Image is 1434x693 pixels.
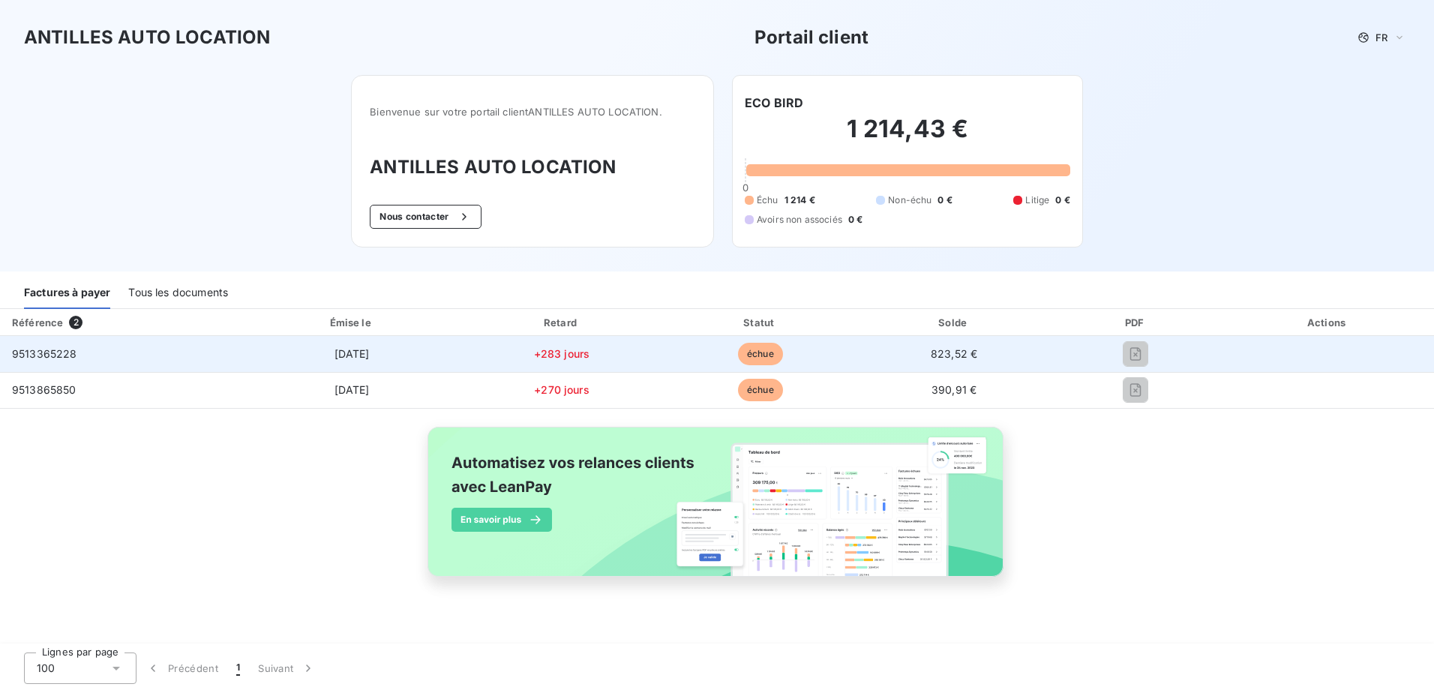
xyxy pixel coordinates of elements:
[665,315,856,330] div: Statut
[784,193,815,207] span: 1 214 €
[12,316,63,328] div: Référence
[69,316,82,329] span: 2
[24,277,110,309] div: Factures à payer
[745,114,1070,159] h2: 1 214,43 €
[931,347,977,360] span: 823,52 €
[227,652,249,684] button: 1
[12,383,76,396] span: 9513865850
[370,205,481,229] button: Nous contacter
[370,106,695,118] span: Bienvenue sur votre portail client ANTILLES AUTO LOCATION .
[1025,193,1049,207] span: Litige
[370,154,695,181] h3: ANTILLES AUTO LOCATION
[245,315,458,330] div: Émise le
[414,418,1020,602] img: banner
[249,652,325,684] button: Suivant
[888,193,931,207] span: Non-échu
[738,379,783,401] span: échue
[931,383,976,396] span: 390,91 €
[12,347,77,360] span: 9513365228
[534,347,590,360] span: +283 jours
[464,315,659,330] div: Retard
[757,193,778,207] span: Échu
[1055,193,1069,207] span: 0 €
[742,181,748,193] span: 0
[334,383,370,396] span: [DATE]
[24,24,270,51] h3: ANTILLES AUTO LOCATION
[128,277,228,309] div: Tous les documents
[1375,31,1387,43] span: FR
[757,213,842,226] span: Avoirs non associés
[745,94,803,112] h6: ECO BIRD
[534,383,589,396] span: +270 jours
[754,24,868,51] h3: Portail client
[738,343,783,365] span: échue
[862,315,1047,330] div: Solde
[937,193,952,207] span: 0 €
[1225,315,1431,330] div: Actions
[848,213,862,226] span: 0 €
[1053,315,1219,330] div: PDF
[136,652,227,684] button: Précédent
[37,661,55,676] span: 100
[236,661,240,676] span: 1
[334,347,370,360] span: [DATE]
